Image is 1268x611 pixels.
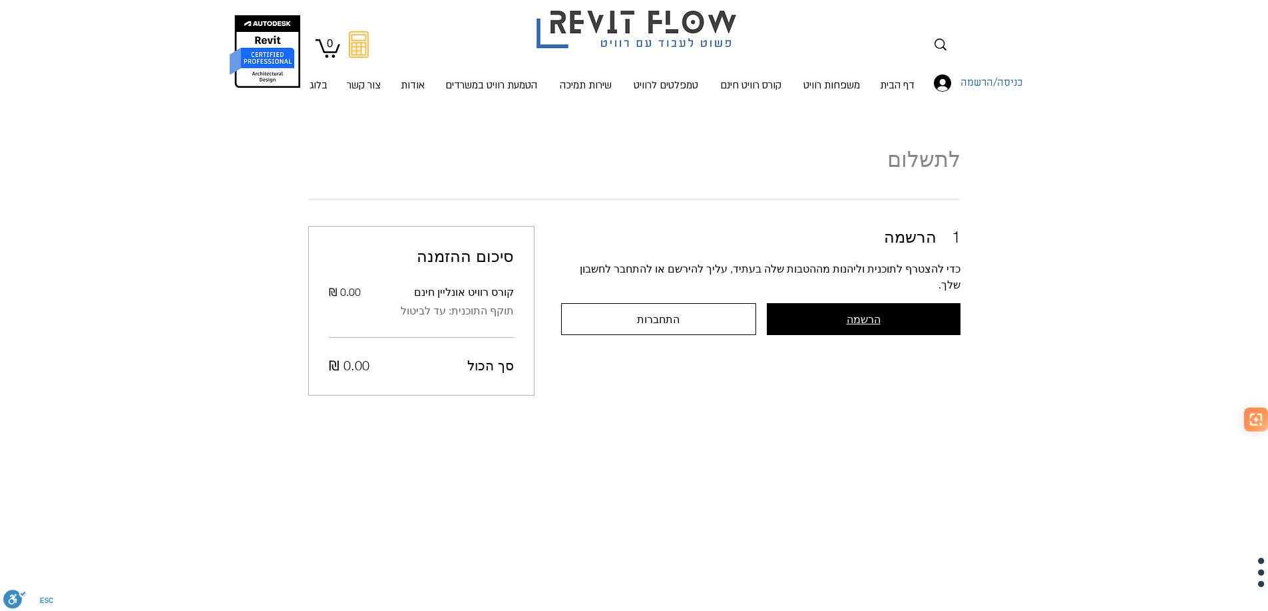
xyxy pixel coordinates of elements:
[304,66,333,104] p: בלוג
[337,66,391,92] a: צור קשר
[554,66,617,104] p: שירות תמיכה
[871,66,925,92] a: דף הבית
[316,37,340,58] a: עגלה עם 0 פריטים
[391,66,434,92] a: אודות
[793,66,871,92] a: משפחות רוויט
[329,303,514,318] span: תוקף התוכנית: עד לביטול
[715,66,787,104] p: קורס רוויט חינם
[561,261,960,293] p: כדי להצטרף לתוכנית וליהנות מההטבות שלה בעתיד, עליך להירשם או להתחבר לחשבון שלך.
[440,66,542,104] p: הטמעת רוויט במשרדים
[887,146,960,172] span: לתשלום
[414,284,514,300] span: קורס רוויט אונליין חינם
[637,313,680,325] span: התחברות
[349,31,369,58] svg: מחשבון מעבר מאוטוקאד לרוויט
[329,356,369,375] span: ‏0.00 ‏₪
[623,66,709,92] a: טמפלטים לרוויט
[327,37,333,50] text: 0
[293,66,925,92] nav: אתר
[549,66,623,92] a: שירות תמיכה
[875,66,920,104] p: דף הבית
[709,66,793,92] a: קורס רוויט חינם
[341,66,386,104] p: צור קשר
[628,66,704,104] p: טמפלטים לרוויט
[847,313,881,325] span: הרשמה
[884,226,960,247] h2: הרשמה
[767,303,960,335] button: הרשמה
[925,70,984,96] button: כניסה/הרשמה
[228,15,302,88] img: autodesk certified professional in revit for architectural design יונתן אלדד
[329,284,361,300] span: ‏0.00 ‏₪
[329,247,514,265] h2: סיכום ההזמנה
[798,66,865,104] p: משפחות רוויט
[467,356,514,375] span: סך הכול
[561,303,756,335] button: התחברות
[395,66,430,104] p: אודות
[434,66,549,92] a: הטמעת רוויט במשרדים
[301,66,337,92] a: בלוג
[937,226,960,247] span: 1
[956,74,1027,92] span: כניסה/הרשמה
